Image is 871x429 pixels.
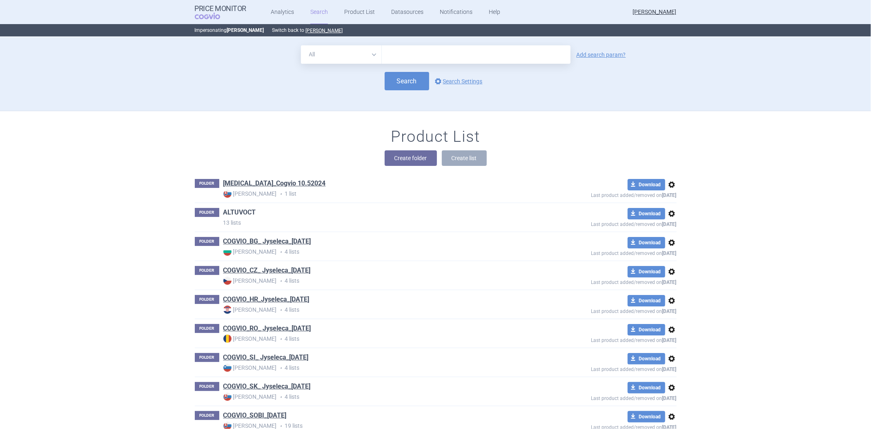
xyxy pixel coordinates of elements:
a: COGVIO_SK_ Jyseleca_[DATE] [223,382,311,391]
p: 4 lists [223,277,532,285]
h1: COGVIO_RO_ Jyseleca_19.11.2021 [223,324,311,335]
a: Price MonitorCOGVIO [195,4,247,20]
h1: ALTUVOCT [223,208,256,219]
strong: [DATE] [662,192,677,198]
strong: Price Monitor [195,4,247,13]
i: • [277,364,285,372]
h1: COGVIO_CZ_ Jyseleca_19.11.2021 [223,266,311,277]
button: Download [628,353,665,364]
p: Last product added/removed on [532,248,677,256]
strong: [PERSON_NAME] [227,27,264,33]
strong: [PERSON_NAME] [223,335,277,343]
strong: [DATE] [662,279,677,285]
p: Last product added/removed on [532,393,677,401]
h1: Product List [391,127,480,146]
strong: [DATE] [662,337,677,343]
i: • [277,306,285,314]
a: Add search param? [577,52,626,58]
button: Download [628,237,665,248]
p: FOLDER [195,208,219,217]
span: COGVIO [195,13,232,19]
p: Last product added/removed on [532,190,677,198]
a: COGVIO_BG_ Jyseleca_[DATE] [223,237,311,246]
button: [PERSON_NAME] [306,27,343,34]
strong: [DATE] [662,221,677,227]
p: 4 lists [223,335,532,343]
img: RO [223,335,232,343]
button: Search [385,72,429,90]
h1: COGVIO_SOBI_04.08.2022 [223,411,287,422]
a: COGVIO_SI_ Jyseleca_[DATE] [223,353,309,362]
strong: [PERSON_NAME] [223,277,277,285]
a: [MEDICAL_DATA]_Cogvio 10.52024 [223,179,326,188]
strong: [PERSON_NAME] [223,190,277,198]
p: 4 lists [223,306,532,314]
button: Download [628,208,665,219]
a: COGVIO_HR_Jyseleca_[DATE] [223,295,310,304]
img: SK [223,393,232,401]
i: • [277,393,285,401]
strong: [DATE] [662,366,677,372]
p: FOLDER [195,179,219,188]
strong: [DATE] [662,250,677,256]
p: 13 lists [223,219,532,227]
p: 4 lists [223,248,532,256]
h1: COGVIO_HR_Jyseleca_22.11.2021 [223,295,310,306]
p: Last product added/removed on [532,306,677,314]
p: Last product added/removed on [532,335,677,343]
img: SK [223,190,232,198]
strong: [DATE] [662,395,677,401]
p: Last product added/removed on [532,277,677,285]
i: • [277,335,285,343]
button: Download [628,411,665,422]
a: ALTUVOCT [223,208,256,217]
i: • [277,248,285,256]
h1: COGVIO_SK_ Jyseleca_19.11.2021 [223,382,311,393]
p: 4 lists [223,364,532,372]
a: COGVIO_SOBI_[DATE] [223,411,287,420]
p: FOLDER [195,353,219,362]
p: FOLDER [195,324,219,333]
button: Download [628,324,665,335]
p: FOLDER [195,382,219,391]
img: SI [223,364,232,372]
p: FOLDER [195,237,219,246]
p: FOLDER [195,295,219,304]
strong: [PERSON_NAME] [223,393,277,401]
p: FOLDER [195,411,219,420]
a: COGVIO_CZ_ Jyseleca_[DATE] [223,266,311,275]
p: 1 list [223,190,532,198]
a: Search Settings [433,76,483,86]
strong: [DATE] [662,308,677,314]
p: 4 lists [223,393,532,401]
a: COGVIO_RO_ Jyseleca_[DATE] [223,324,311,333]
p: Impersonating Switch back to [195,24,677,36]
button: Download [628,179,665,190]
img: BG [223,248,232,256]
i: • [277,277,285,285]
button: Download [628,266,665,277]
p: FOLDER [195,266,219,275]
p: Last product added/removed on [532,219,677,227]
h1: Alprolix_Cogvio 10.52024 [223,179,326,190]
img: HR [223,306,232,314]
h1: COGVIO_SI_ Jyseleca_19.11.2021 [223,353,309,364]
button: Download [628,382,665,393]
strong: [PERSON_NAME] [223,364,277,372]
img: CZ [223,277,232,285]
h1: COGVIO_BG_ Jyseleca_19.11.2021 [223,237,311,248]
button: Create list [442,150,487,166]
strong: [PERSON_NAME] [223,248,277,256]
p: Last product added/removed on [532,364,677,372]
button: Create folder [385,150,437,166]
i: • [277,190,285,198]
strong: [PERSON_NAME] [223,306,277,314]
button: Download [628,295,665,306]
